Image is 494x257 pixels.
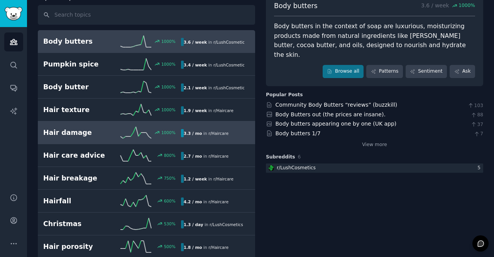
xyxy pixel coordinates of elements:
a: Body Butters out (the prices are insane). [276,111,386,117]
h2: Hair breakage [43,174,112,183]
b: 1.2 / week [184,177,207,181]
a: Pumpkin spice1000%3.4 / weekin r/LushCosmetics [38,53,255,76]
div: r/ LushCosmetics [277,165,316,172]
div: 1000 % [161,130,176,135]
a: Hairfall600%4.2 / moin r/Haircare [38,190,255,213]
span: 7 [474,131,483,138]
b: 2.7 / mo [184,154,202,158]
div: in [181,38,244,46]
div: in [181,243,231,251]
img: LushCosmetics [269,165,274,171]
h2: Body butter [43,82,112,92]
b: 2.1 / week [184,85,207,90]
span: 37 [470,121,483,128]
b: 4.2 / mo [184,199,202,204]
div: Body butters in the context of soap are luxurious, moisturizing products made from natural ingred... [274,22,475,60]
b: 1.8 / mo [184,245,202,250]
div: 530 % [164,221,176,226]
a: Sentiment [406,65,447,78]
div: in [181,61,244,69]
span: r/ LushCosmetics [210,222,243,227]
a: Patterns [366,65,403,78]
span: r/ Haircare [208,131,228,136]
div: in [181,175,236,183]
b: 1.3 / day [184,222,203,227]
a: Christmas530%1.3 / dayin r/LushCosmetics [38,213,255,235]
span: r/ Haircare [213,177,233,181]
div: 1000 % [161,39,176,44]
h2: Body butters [43,37,112,46]
b: 3.6 / week [184,40,207,44]
a: Community Body Butters “reviews” (buzzkill) [276,102,398,108]
span: 6 [298,154,301,160]
span: r/ Haircare [208,154,228,158]
div: in [181,83,244,92]
div: in [181,220,244,228]
h2: Hair care advice [43,151,112,160]
a: Hair care advice800%2.7 / moin r/Haircare [38,144,255,167]
a: Body butters 1/7 [276,130,321,136]
a: Body butter1000%2.1 / weekin r/LushCosmetics [38,76,255,99]
a: Hair texture1000%1.9 / weekin r/Haircare [38,99,255,121]
a: Hair damage1000%3.3 / moin r/Haircare [38,121,255,144]
b: 3.3 / mo [184,131,202,136]
div: Popular Posts [266,92,303,99]
b: 3.4 / week [184,63,207,67]
span: Subreddits [266,154,295,161]
span: r/ LushCosmetics [213,63,247,67]
span: 1000 % [458,2,475,9]
div: 750 % [164,175,176,181]
h2: Pumpkin spice [43,60,112,69]
img: GummySearch logo [5,7,22,20]
div: 800 % [164,153,176,158]
span: r/ LushCosmetics [213,40,247,44]
h2: Hair porosity [43,242,112,252]
a: Ask [450,65,475,78]
div: in [181,197,231,206]
a: Body butters appearing one by one (UK app) [276,121,397,127]
div: 5 [477,165,483,172]
div: 600 % [164,198,176,204]
span: r/ LushCosmetics [213,85,247,90]
span: Body butters [274,1,318,11]
div: in [181,129,231,137]
h2: Hair texture [43,105,112,115]
a: LushCosmeticsr/LushCosmetics5 [266,163,483,173]
a: View more [362,141,387,148]
div: 1000 % [161,107,176,112]
h2: Christmas [43,219,112,229]
a: Browse all [323,65,364,78]
h2: Hair damage [43,128,112,138]
span: r/ Haircare [213,108,233,113]
span: 88 [470,112,483,119]
a: Body butters1000%3.6 / weekin r/LushCosmetics [38,30,255,53]
b: 1.9 / week [184,108,207,113]
a: Hair breakage750%1.2 / weekin r/Haircare [38,167,255,190]
div: in [181,106,236,114]
div: 1000 % [161,61,176,67]
p: 3.6 / week [421,1,475,11]
h2: Hairfall [43,196,112,206]
div: 1000 % [161,84,176,90]
span: r/ Haircare [208,245,228,250]
span: 103 [467,102,483,109]
div: in [181,152,231,160]
div: 500 % [164,244,176,249]
input: Search topics [38,5,255,25]
span: r/ Haircare [208,199,228,204]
